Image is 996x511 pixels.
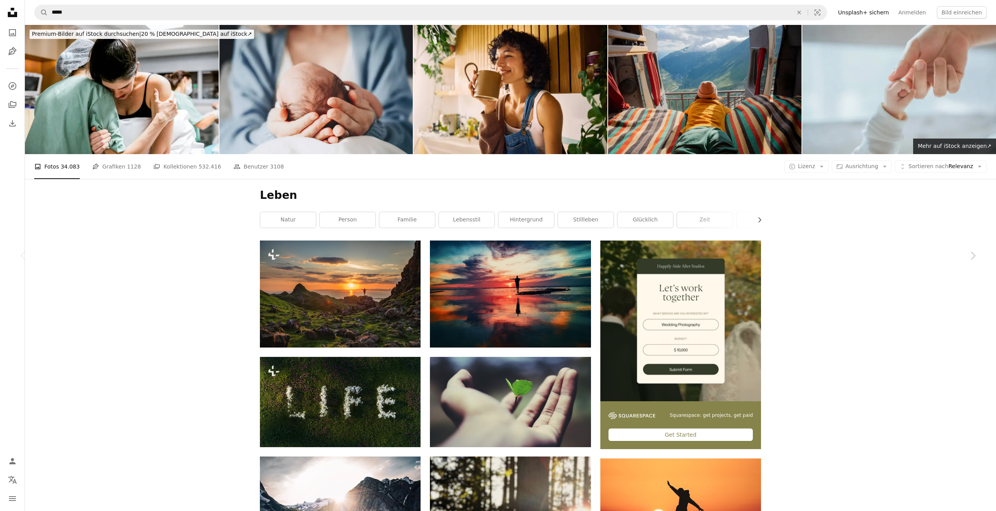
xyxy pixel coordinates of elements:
a: Anmelden / Registrieren [5,453,20,469]
img: Nahaufnahme kleine Hand des Kindes Baby hält die Hand der Mutter, Ein Neugeborenes hält sich an M... [802,25,996,154]
a: Unsplash+ sichern [833,6,894,19]
span: Ausrichtung [845,163,878,169]
button: Bild einreichen [937,6,987,19]
span: Relevanz [908,163,973,170]
img: Zufriedene Frau, die das Aroma ihres Morgenkaffees in einer gut beleuchteten Küche mit modernen H... [414,25,607,154]
button: Liste nach rechts verschieben [752,212,761,228]
a: Stillleben [558,212,614,228]
a: Grafiken 1128 [92,154,141,179]
a: Fotos [5,25,20,40]
img: Woman laying in camper van overlooking Furka Pass in Switzerland [608,25,802,154]
a: Entdecken [5,78,20,94]
a: Das Wort Leben, buchstabiert aus Blumen im Gras [260,399,421,406]
a: Silhouette einer Person, die auf einem Felsen steht, der von einem Gewässer umgeben ist [430,290,591,297]
span: 3108 [270,162,284,171]
span: 532.416 [198,162,221,171]
a: Lebensstil [439,212,494,228]
button: Ausrichtung [832,160,892,173]
img: file-1747939393036-2c53a76c450aimage [600,241,761,401]
a: Bisherige Downloads [5,116,20,131]
img: Das Wort Leben, buchstabiert aus Blumen im Gras [260,357,421,447]
a: Ein Mann steht auf einem üppigen grünen Hügel [260,290,421,297]
span: Squarespace: get projects, get paid [670,412,753,419]
span: Lizenz [798,163,815,169]
a: Squarespace: get projects, get paidGet Started [600,241,761,449]
div: Get Started [608,428,753,441]
a: floating green leaf plant on person's hand [430,399,591,406]
button: Unsplash suchen [35,5,48,20]
a: Person [320,212,375,228]
span: Sortieren nach [908,163,949,169]
form: Finden Sie Bildmaterial auf der ganzen Webseite [34,5,827,20]
a: Familie [379,212,435,228]
a: Grafiken [5,44,20,59]
span: 20 % [DEMOGRAPHIC_DATA] auf iStock ↗ [32,31,252,37]
img: Silhouette einer Person, die auf einem Felsen steht, der von einem Gewässer umgeben ist [430,241,591,348]
img: Ein Mann steht auf einem üppigen grünen Hügel [260,241,421,348]
span: Premium-Bilder auf iStock durchsuchen | [32,31,141,37]
a: Zeit [677,212,733,228]
span: 1128 [127,162,141,171]
a: Tapete [736,212,792,228]
button: Lizenz [784,160,829,173]
img: floating green leaf plant on person's hand [430,357,591,447]
a: Natur [260,212,316,228]
a: Kollektionen 532.416 [153,154,221,179]
a: Premium-Bilder auf iStock durchsuchen|20 % [DEMOGRAPHIC_DATA] auf iStock↗ [25,25,259,44]
h1: Leben [260,188,761,202]
img: Doula hilft schwangeren Frauen während der Geburt im Krankenhaus [25,25,219,154]
img: Neugeborenes in den Händen der Mutter. Babypflege. Geburts- und Mutterschaftskonzept. Mutter und ... [219,25,413,154]
button: Sprache [5,472,20,488]
a: Weiter [949,218,996,293]
button: Sortieren nachRelevanz [895,160,987,173]
button: Löschen [791,5,808,20]
a: Hintergrund [498,212,554,228]
a: Anmelden [894,6,931,19]
a: Benutzer 3108 [233,154,284,179]
button: Menü [5,491,20,506]
span: Mehr auf iStock anzeigen ↗ [918,143,991,149]
a: Mehr auf iStock anzeigen↗ [913,139,996,154]
a: glücklich [617,212,673,228]
img: file-1747939142011-51e5cc87e3c9 [608,412,655,419]
button: Visuelle Suche [808,5,827,20]
a: Kollektionen [5,97,20,112]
